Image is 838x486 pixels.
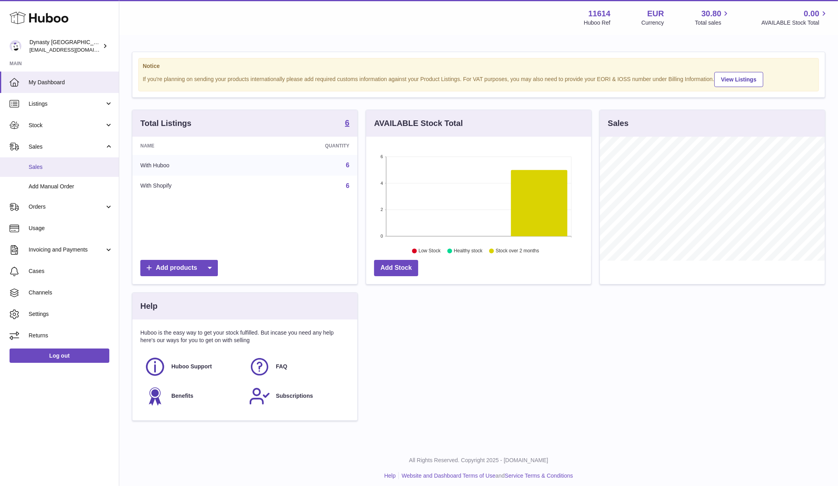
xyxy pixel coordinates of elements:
[126,457,832,464] p: All Rights Reserved. Copyright 2025 - [DOMAIN_NAME]
[132,176,254,196] td: With Shopify
[402,472,495,479] a: Website and Dashboard Terms of Use
[642,19,664,27] div: Currency
[254,137,357,155] th: Quantity
[374,118,463,129] h3: AVAILABLE Stock Total
[132,155,254,176] td: With Huboo
[140,301,157,312] h3: Help
[761,19,828,27] span: AVAILABLE Stock Total
[454,248,483,254] text: Healthy stock
[380,234,383,238] text: 0
[140,260,218,276] a: Add products
[140,329,349,344] p: Huboo is the easy way to get your stock fulfilled. But incase you need any help here's our ways f...
[10,40,21,52] img: dynastynederland@hotmail.com
[399,472,573,480] li: and
[144,356,241,378] a: Huboo Support
[345,119,349,127] strong: 6
[505,472,573,479] a: Service Terms & Conditions
[496,248,539,254] text: Stock over 2 months
[249,385,345,407] a: Subscriptions
[29,332,113,339] span: Returns
[701,8,721,19] span: 30.80
[374,260,418,276] a: Add Stock
[132,137,254,155] th: Name
[29,310,113,318] span: Settings
[29,246,105,254] span: Invoicing and Payments
[714,72,763,87] a: View Listings
[608,118,628,129] h3: Sales
[419,248,441,254] text: Low Stock
[695,19,730,27] span: Total sales
[29,163,113,171] span: Sales
[647,8,664,19] strong: EUR
[761,8,828,27] a: 0.00 AVAILABLE Stock Total
[588,8,611,19] strong: 11614
[346,182,349,189] a: 6
[29,225,113,232] span: Usage
[140,118,192,129] h3: Total Listings
[29,267,113,275] span: Cases
[380,181,383,186] text: 4
[29,183,113,190] span: Add Manual Order
[171,363,212,370] span: Huboo Support
[29,46,117,53] span: [EMAIL_ADDRESS][DOMAIN_NAME]
[143,62,815,70] strong: Notice
[276,363,287,370] span: FAQ
[346,162,349,168] a: 6
[695,8,730,27] a: 30.80 Total sales
[29,143,105,151] span: Sales
[804,8,819,19] span: 0.00
[143,71,815,87] div: If you're planning on sending your products internationally please add required customs informati...
[276,392,313,400] span: Subscriptions
[380,154,383,159] text: 6
[29,79,113,86] span: My Dashboard
[345,119,349,128] a: 6
[29,203,105,211] span: Orders
[171,392,193,400] span: Benefits
[384,472,396,479] a: Help
[29,100,105,108] span: Listings
[29,289,113,296] span: Channels
[380,207,383,212] text: 2
[249,356,345,378] a: FAQ
[10,349,109,363] a: Log out
[29,122,105,129] span: Stock
[584,19,611,27] div: Huboo Ref
[29,39,101,54] div: Dynasty [GEOGRAPHIC_DATA]
[144,385,241,407] a: Benefits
